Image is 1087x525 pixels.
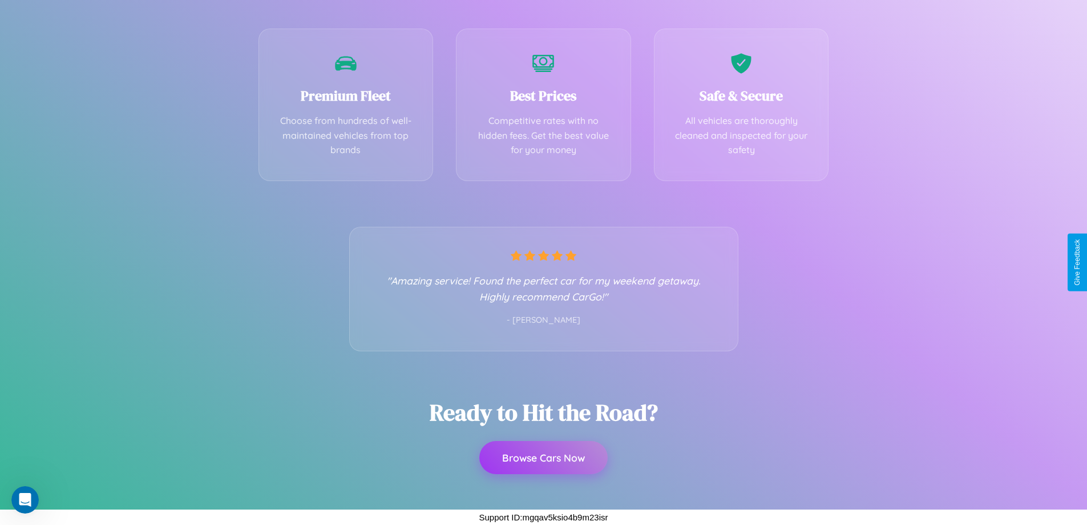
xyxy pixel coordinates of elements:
[1073,239,1081,286] div: Give Feedback
[672,86,811,105] h3: Safe & Secure
[672,114,811,158] p: All vehicles are thoroughly cleaned and inspected for your safety
[373,272,715,304] p: "Amazing service! Found the perfect car for my weekend getaway. Highly recommend CarGo!"
[11,486,39,514] iframe: Intercom live chat
[276,114,416,158] p: Choose from hundreds of well-maintained vehicles from top brands
[373,313,715,328] p: - [PERSON_NAME]
[479,510,608,525] p: Support ID: mgqav5ksio4b9m23isr
[276,86,416,105] h3: Premium Fleet
[430,397,658,428] h2: Ready to Hit the Road?
[479,441,608,474] button: Browse Cars Now
[474,86,613,105] h3: Best Prices
[474,114,613,158] p: Competitive rates with no hidden fees. Get the best value for your money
